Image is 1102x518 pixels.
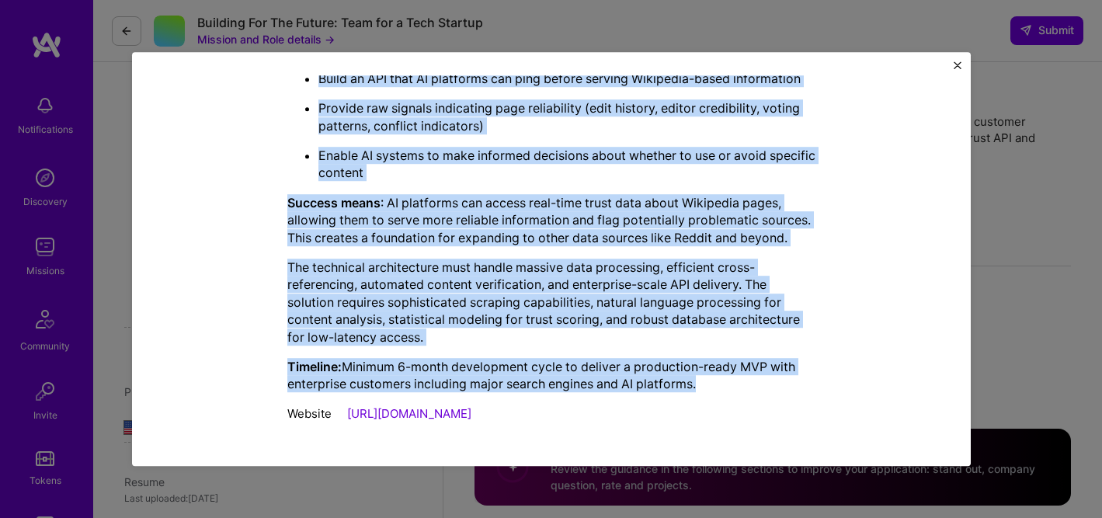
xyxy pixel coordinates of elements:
strong: Success means [287,195,381,210]
button: Close [954,61,961,78]
strong: Timeline: [287,359,342,374]
span: Website [287,406,332,421]
p: The technical architecture must handle massive data processing, efficient cross-referencing, auto... [287,259,815,346]
p: : AI platforms can access real-time trust data about Wikipedia pages, allowing them to serve more... [287,194,815,246]
a: [URL][DOMAIN_NAME] [347,406,471,421]
p: Build an API that AI platforms can ping before serving Wikipedia-based information [318,70,815,87]
p: Provide raw signals indicating page reliability (edit history, editor credibility, voting pattern... [318,99,815,134]
p: Enable AI systems to make informed decisions about whether to use or avoid specific content [318,147,815,182]
p: Minimum 6-month development cycle to deliver a production-ready MVP with enterprise customers inc... [287,358,815,393]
